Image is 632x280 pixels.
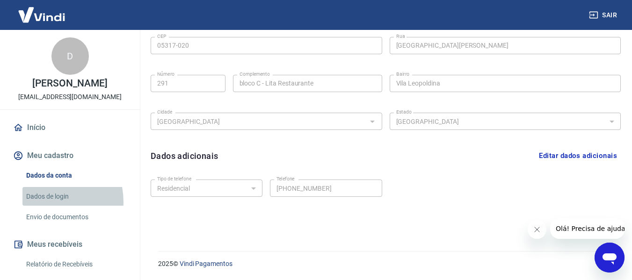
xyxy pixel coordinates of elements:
img: Vindi [11,0,72,29]
a: Início [11,117,129,138]
label: Bairro [396,71,409,78]
a: Envio de documentos [22,208,129,227]
button: Sair [587,7,621,24]
span: Olá! Precisa de ajuda? [6,7,79,14]
a: Relatório de Recebíveis [22,255,129,274]
iframe: Botão para abrir a janela de mensagens [595,243,625,273]
a: Vindi Pagamentos [180,260,232,267]
iframe: Mensagem da empresa [550,218,625,239]
input: Digite aqui algumas palavras para buscar a cidade [153,115,364,127]
label: Telefone [276,175,295,182]
a: Dados da conta [22,166,129,185]
button: Meus recebíveis [11,234,129,255]
p: [EMAIL_ADDRESS][DOMAIN_NAME] [18,92,122,102]
button: Meu cadastro [11,145,129,166]
p: 2025 © [158,259,610,269]
label: Estado [396,108,412,115]
label: Número [157,71,174,78]
label: Rua [396,33,405,40]
button: Editar dados adicionais [535,147,621,165]
label: Complemento [240,71,270,78]
label: CEP [157,33,166,40]
label: Cidade [157,108,172,115]
iframe: Fechar mensagem [528,220,546,239]
a: Dados de login [22,187,129,206]
p: [PERSON_NAME] [32,79,107,88]
h6: Dados adicionais [151,150,218,162]
div: D [51,37,89,75]
label: Tipo de telefone [157,175,191,182]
